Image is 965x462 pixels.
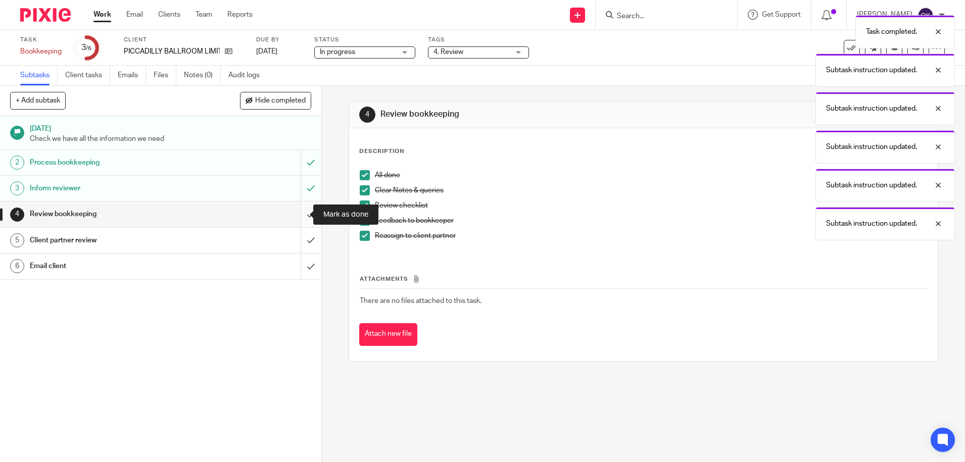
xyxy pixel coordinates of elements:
span: [DATE] [256,48,277,55]
p: Subtask instruction updated. [826,180,917,190]
p: Review checklist [375,200,927,211]
div: 4 [10,208,24,222]
a: Work [93,10,111,20]
p: Subtask instruction updated. [826,104,917,114]
a: Audit logs [228,66,267,85]
h1: Review bookkeeping [30,207,204,222]
button: Hide completed [240,92,311,109]
small: /6 [86,45,91,51]
h1: Process bookkeeping [30,155,204,170]
span: Hide completed [255,97,306,105]
img: Pixie [20,8,71,22]
div: 3 [10,181,24,195]
label: Task [20,36,62,44]
button: + Add subtask [10,92,66,109]
a: Client tasks [65,66,110,85]
div: 6 [10,259,24,273]
a: Reports [227,10,253,20]
a: Team [196,10,212,20]
h1: [DATE] [30,121,311,134]
h1: Email client [30,259,204,274]
div: Bookkeeping [20,46,62,57]
p: Feedback to bookkeeper [375,216,927,226]
p: Check we have all the information we need [30,134,311,144]
p: Subtask instruction updated. [826,65,917,75]
a: Notes (0) [184,66,221,85]
p: Task completed. [866,27,917,37]
span: In progress [320,48,355,56]
button: Attach new file [359,323,417,346]
span: There are no files attached to this task. [360,297,481,304]
div: 4 [359,107,375,123]
label: Client [124,36,244,44]
a: Subtasks [20,66,58,85]
p: PICCADILLY BALLROOM LIMITED [124,46,220,57]
span: Attachments [360,276,408,282]
label: Due by [256,36,302,44]
a: Files [154,66,176,85]
div: 3 [81,42,91,54]
img: svg%3E [918,7,934,23]
p: Clear Notes & queries [375,185,927,195]
label: Tags [428,36,529,44]
p: All done [375,170,927,180]
p: Reassign to client partner [375,231,927,241]
span: 4. Review [433,48,463,56]
h1: Client partner review [30,233,204,248]
p: Subtask instruction updated. [826,219,917,229]
label: Status [314,36,415,44]
h1: Inform reviewer [30,181,204,196]
a: Email [126,10,143,20]
p: Description [359,147,404,156]
p: Subtask instruction updated. [826,142,917,152]
div: 2 [10,156,24,170]
a: Emails [118,66,146,85]
div: 5 [10,233,24,247]
h1: Review bookkeeping [380,109,665,120]
a: Clients [158,10,180,20]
